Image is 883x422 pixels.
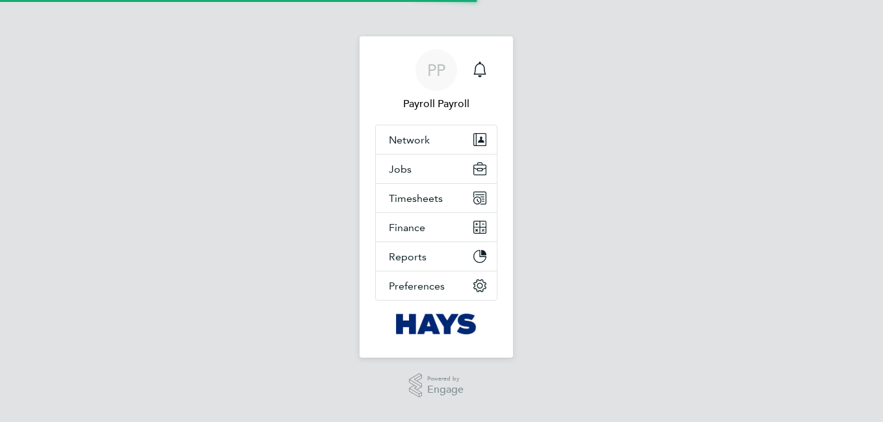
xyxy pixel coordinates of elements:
[409,373,464,398] a: Powered byEngage
[376,125,497,154] button: Network
[376,213,497,242] button: Finance
[360,36,513,358] nav: Main navigation
[375,96,497,112] span: Payroll Payroll
[376,271,497,300] button: Preferences
[375,49,497,112] a: PPPayroll Payroll
[376,184,497,212] button: Timesheets
[375,314,497,334] a: Go to home page
[389,280,445,292] span: Preferences
[396,314,477,334] img: hays-logo-retina.png
[427,373,464,384] span: Powered by
[389,251,427,263] span: Reports
[376,242,497,271] button: Reports
[389,163,412,175] span: Jobs
[427,62,445,79] span: PP
[389,221,425,234] span: Finance
[376,155,497,183] button: Jobs
[389,134,430,146] span: Network
[427,384,464,395] span: Engage
[389,192,443,205] span: Timesheets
